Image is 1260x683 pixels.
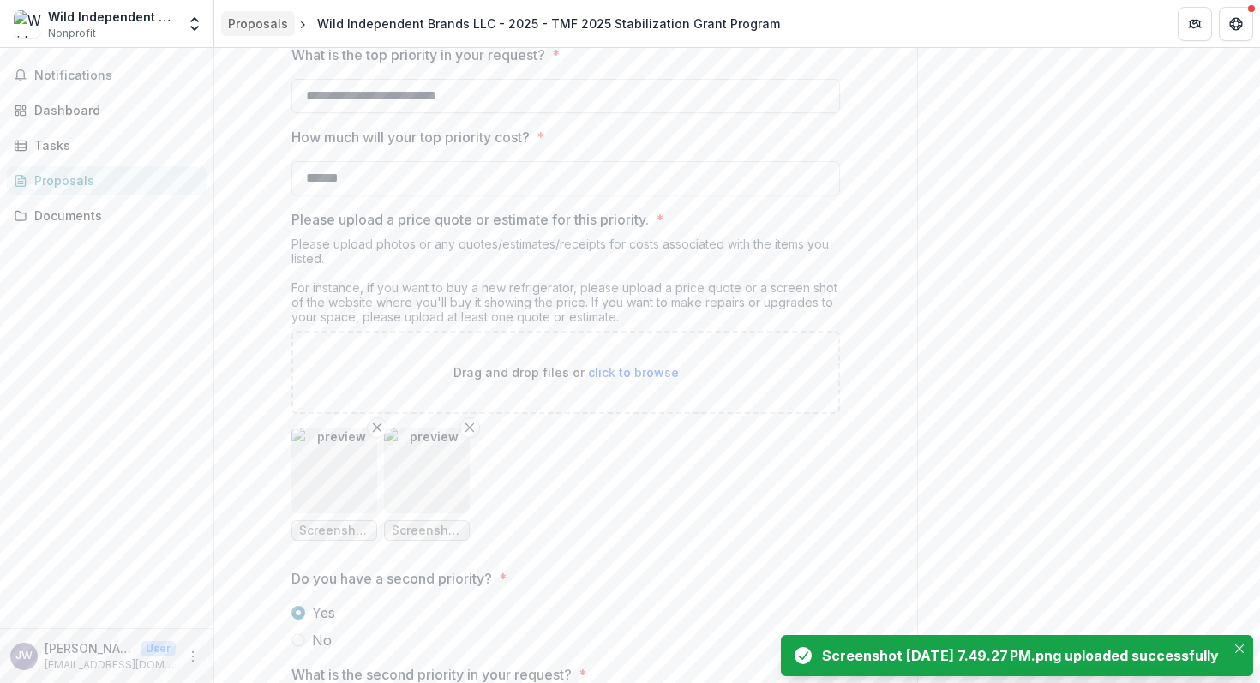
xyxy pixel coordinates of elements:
[317,15,780,33] div: Wild Independent Brands LLC - 2025 - TMF 2025 Stabilization Grant Program
[1229,638,1250,659] button: Close
[7,96,207,124] a: Dashboard
[774,628,1260,683] div: Notifications-bottom-right
[291,568,492,589] p: Do you have a second priority?
[291,127,530,147] p: How much will your top priority cost?
[183,646,203,667] button: More
[48,26,96,41] span: Nonprofit
[34,101,193,119] div: Dashboard
[291,237,840,331] div: Please upload photos or any quotes/estimates/receipts for costs associated with the items you lis...
[588,365,679,380] span: click to browse
[384,428,470,541] div: Remove FilepreviewScreenshot [DATE] 7.49.27 PM.png
[459,417,480,438] button: Remove File
[312,630,332,650] span: No
[45,639,134,657] p: [PERSON_NAME]
[45,657,176,673] p: [EMAIL_ADDRESS][DOMAIN_NAME]
[221,11,295,36] a: Proposals
[822,645,1219,666] div: Screenshot [DATE] 7.49.27 PM.png uploaded successfully
[183,7,207,41] button: Open entity switcher
[228,15,288,33] div: Proposals
[34,171,193,189] div: Proposals
[7,166,207,195] a: Proposals
[34,136,193,154] div: Tasks
[221,11,787,36] nav: breadcrumb
[392,524,462,538] span: Screenshot [DATE] 7.49.27 PM.png
[299,524,369,538] span: Screenshot [DATE] 7.48.50 PM.png
[1219,7,1253,41] button: Get Help
[34,69,200,83] span: Notifications
[141,641,176,656] p: User
[453,363,679,381] p: Drag and drop files or
[1178,7,1212,41] button: Partners
[7,62,207,89] button: Notifications
[291,428,377,541] div: Remove FilepreviewScreenshot [DATE] 7.48.50 PM.png
[312,602,335,623] span: Yes
[7,131,207,159] a: Tasks
[15,650,33,662] div: Jeffrey Wild
[291,45,545,65] p: What is the top priority in your request?
[291,209,649,230] p: Please upload a price quote or estimate for this priority.
[48,8,176,26] div: Wild Independent Brands LLC
[367,417,387,438] button: Remove File
[34,207,193,225] div: Documents
[291,428,377,513] img: preview
[7,201,207,230] a: Documents
[14,10,41,38] img: Wild Independent Brands LLC
[384,428,470,513] img: preview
